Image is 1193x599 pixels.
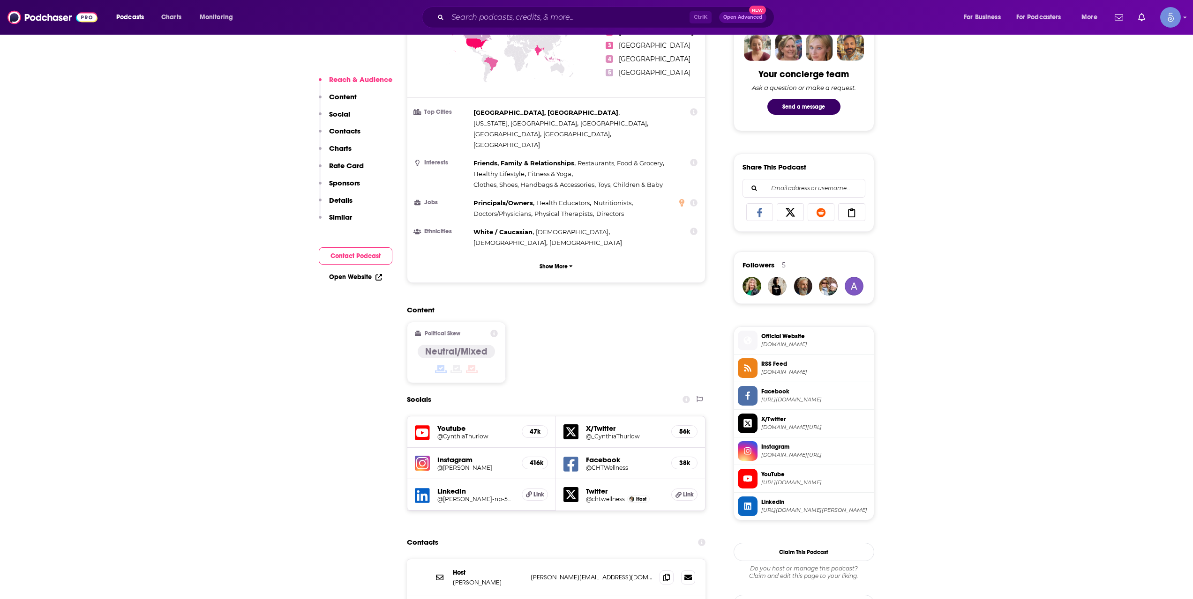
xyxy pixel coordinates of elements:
button: Show profile menu [1160,7,1181,28]
button: Open AdvancedNew [719,12,766,23]
span: For Business [964,11,1001,24]
a: Link [671,488,698,501]
span: , [473,198,534,208]
span: Link [683,491,694,498]
div: Ask a question or make a request. [752,84,856,91]
span: Principals/Owners [473,199,533,207]
span: [GEOGRAPHIC_DATA] [619,68,690,77]
span: 4 [606,55,613,63]
span: Restaurants, Food & Grocery [578,159,663,167]
h2: Contacts [407,533,438,551]
a: YouTube[URL][DOMAIN_NAME] [738,469,870,488]
h5: @_CynthiaThurlow [586,433,664,440]
span: [GEOGRAPHIC_DATA] [473,141,540,148]
button: Social [319,110,350,127]
span: Fitness & Yoga [528,170,571,177]
h5: @chtwellness [586,495,625,503]
span: Doctors/Physicians [473,210,531,217]
span: , [593,198,633,208]
span: [US_STATE], [GEOGRAPHIC_DATA] [473,119,577,127]
h4: Neutral/Mixed [425,346,488,357]
img: User Profile [1160,7,1181,28]
span: , [473,158,576,169]
h3: Top Cities [415,109,470,115]
a: Share on Facebook [746,203,773,221]
p: Social [329,110,350,118]
span: , [543,129,611,140]
h5: 38k [679,459,690,467]
button: open menu [110,10,156,25]
button: Reach & Audience [319,75,392,92]
h3: Share This Podcast [743,163,806,171]
span: , [473,129,541,140]
img: Activation [794,277,812,296]
p: Similar [329,213,352,222]
span: , [536,227,610,237]
img: Jules Profile [806,34,833,61]
img: Jon Profile [837,34,864,61]
button: Show More [415,258,698,275]
span: Health Educators [536,199,590,207]
span: twitter.com/_CynthiaThurlow [761,424,870,431]
span: Logged in as Spiral5-G1 [1160,7,1181,28]
button: Rate Card [319,161,364,178]
p: [PERSON_NAME][EMAIL_ADDRESS][DOMAIN_NAME] [531,573,653,581]
h5: @CHTWellness [586,464,664,471]
span: Followers [743,260,774,269]
h5: LinkedIn [437,487,515,495]
span: , [473,118,578,129]
span: [DEMOGRAPHIC_DATA] [536,228,608,236]
span: Official Website [761,332,870,340]
button: Sponsors [319,178,360,196]
span: 3 [606,42,613,49]
span: [GEOGRAPHIC_DATA] [473,130,540,138]
span: [GEOGRAPHIC_DATA] [580,119,647,127]
p: [PERSON_NAME] [453,578,523,586]
span: Charts [161,11,181,24]
span: For Podcasters [1016,11,1061,24]
a: Link [522,488,548,501]
a: @[PERSON_NAME] [437,464,515,471]
span: [GEOGRAPHIC_DATA] [543,130,610,138]
input: Email address or username... [750,179,857,197]
span: Do you host or manage this podcast? [734,565,874,572]
a: RSS Feed[DOMAIN_NAME] [738,358,870,378]
h5: Twitter [586,487,664,495]
div: Search followers [743,179,865,198]
h5: 416k [530,459,540,467]
h5: Facebook [586,455,664,464]
span: Friends, Family & Relationships [473,159,574,167]
img: jenniferpoma [819,277,838,296]
img: Barbara Profile [775,34,802,61]
span: Healthy Lifestyle [473,170,525,177]
h5: Instagram [437,455,515,464]
button: Contact Podcast [319,247,392,265]
p: Host [453,569,523,577]
span: , [534,208,594,219]
h5: 47k [530,428,540,436]
button: open menu [1075,10,1109,25]
span: Nutritionists [593,199,631,207]
h2: Socials [407,391,431,408]
a: @[PERSON_NAME]-np-50395a9/ [437,495,515,503]
button: Details [319,196,353,213]
img: meredithwochoa [768,277,787,296]
button: Similar [319,213,352,230]
p: Reach & Audience [329,75,392,84]
a: Official Website[DOMAIN_NAME] [738,331,870,350]
span: New [749,6,766,15]
span: Directors [596,210,624,217]
button: open menu [193,10,245,25]
a: Show notifications dropdown [1134,9,1149,25]
a: Show notifications dropdown [1111,9,1127,25]
a: Instagram[DOMAIN_NAME][URL] [738,441,870,461]
a: @CynthiaThurlow [437,433,515,440]
h5: X/Twitter [586,424,664,433]
a: Copy Link [838,203,865,221]
span: X/Twitter [761,415,870,423]
h5: Youtube [437,424,515,433]
h5: 56k [679,428,690,436]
